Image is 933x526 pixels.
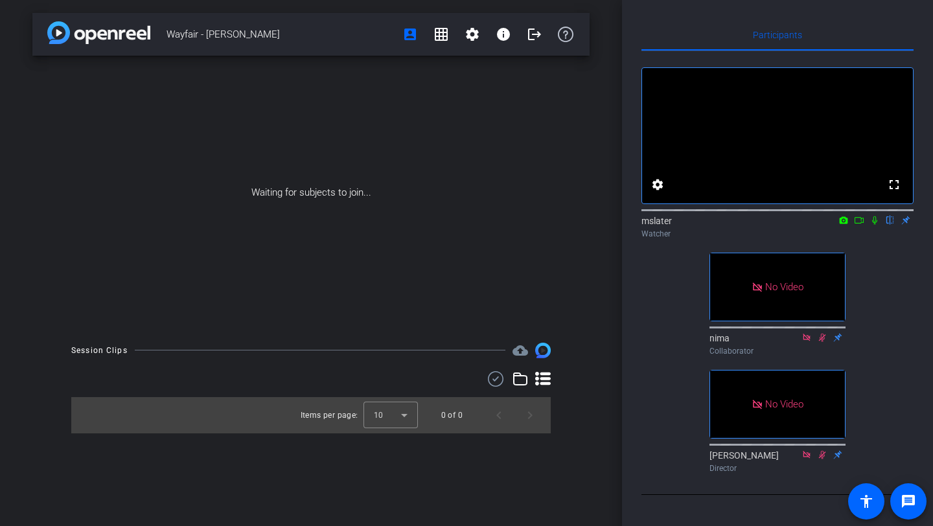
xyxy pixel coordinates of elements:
[882,214,898,225] mat-icon: flip
[886,177,902,192] mat-icon: fullscreen
[496,27,511,42] mat-icon: info
[650,177,665,192] mat-icon: settings
[514,400,546,431] button: Next page
[901,494,916,509] mat-icon: message
[709,345,846,357] div: Collaborator
[167,21,395,47] span: Wayfair - [PERSON_NAME]
[753,30,802,40] span: Participants
[47,21,150,44] img: app-logo
[441,409,463,422] div: 0 of 0
[709,449,846,474] div: [PERSON_NAME]
[465,27,480,42] mat-icon: settings
[535,343,551,358] img: Session clips
[709,463,846,474] div: Director
[765,398,803,409] span: No Video
[32,56,590,330] div: Waiting for subjects to join...
[709,332,846,357] div: nima
[301,409,358,422] div: Items per page:
[433,27,449,42] mat-icon: grid_on
[858,494,874,509] mat-icon: accessibility
[641,214,914,240] div: mslater
[765,281,803,293] span: No Video
[527,27,542,42] mat-icon: logout
[513,343,528,358] span: Destinations for your clips
[641,228,914,240] div: Watcher
[483,400,514,431] button: Previous page
[513,343,528,358] mat-icon: cloud_upload
[402,27,418,42] mat-icon: account_box
[71,344,128,357] div: Session Clips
